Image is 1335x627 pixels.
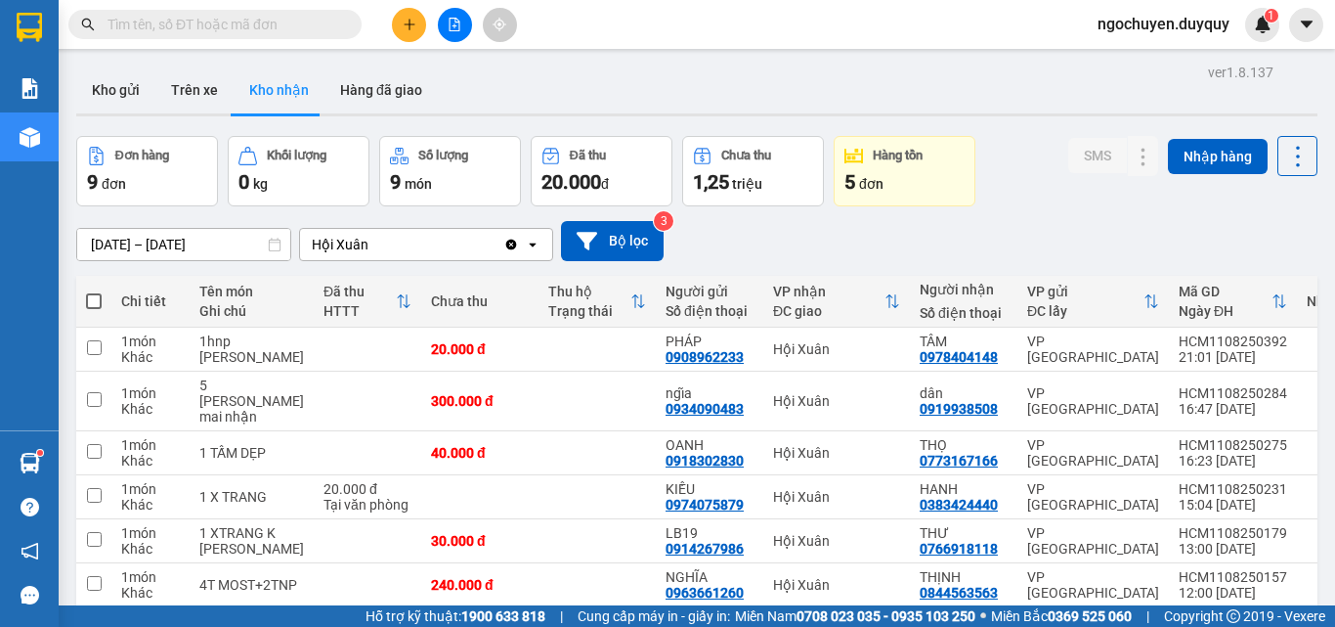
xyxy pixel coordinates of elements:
div: Thu hộ [548,284,630,299]
div: Hội Xuân [773,393,900,409]
span: | [1146,605,1149,627]
button: Hàng đã giao [324,67,438,113]
img: solution-icon [20,78,40,99]
span: 20.000 [541,170,601,194]
span: ⚪️ [980,612,986,620]
div: VP [GEOGRAPHIC_DATA] [1027,334,1159,365]
div: 0918302830 [666,453,744,469]
div: 240.000 đ [431,577,529,593]
img: warehouse-icon [20,453,40,473]
div: TÂM [920,334,1008,349]
div: VP [GEOGRAPHIC_DATA] [1027,569,1159,601]
div: 0919938508 [920,401,998,417]
img: icon-new-feature [1254,16,1271,33]
div: NGHĨA [666,569,754,585]
th: Toggle SortBy [1017,276,1169,328]
div: 1 món [121,525,180,541]
span: kg [253,176,268,192]
div: ĐC lấy [1027,303,1143,319]
div: 20.000 đ [323,481,411,497]
span: Cung cấp máy in - giấy in: [578,605,730,627]
div: 0766918118 [920,541,998,557]
button: caret-down [1289,8,1323,42]
span: | [560,605,563,627]
img: warehouse-icon [20,127,40,148]
img: logo-vxr [17,13,42,42]
div: 0383424440 [920,497,998,513]
div: ĐC giao [773,303,884,319]
div: 300.000 đ [431,393,529,409]
th: Toggle SortBy [763,276,910,328]
div: Khác [121,585,180,601]
div: dân [920,385,1008,401]
span: đ [601,176,609,192]
div: 1 món [121,385,180,401]
span: ngochuyen.duyquy [1082,12,1245,36]
div: 1 món [121,334,180,349]
span: 0 [238,170,249,194]
span: triệu [732,176,762,192]
div: Hội Xuân [773,341,900,357]
div: VP gửi [1027,284,1143,299]
svg: open [525,237,540,252]
div: MAI NHAN [199,349,304,365]
button: Kho gửi [76,67,155,113]
div: OANH [666,437,754,453]
strong: 0369 525 060 [1048,608,1132,624]
sup: 1 [1265,9,1278,22]
button: plus [392,8,426,42]
div: HCM1108250179 [1179,525,1287,541]
div: Chưa thu [721,149,771,162]
div: 16:23 [DATE] [1179,453,1287,469]
div: HCM1108250275 [1179,437,1287,453]
th: Toggle SortBy [1169,276,1297,328]
div: Khác [121,453,180,469]
span: file-add [448,18,461,31]
div: Khác [121,541,180,557]
div: Hội Xuân [773,577,900,593]
div: 15:04 [DATE] [1179,497,1287,513]
span: copyright [1227,609,1240,623]
sup: 3 [654,211,673,231]
div: Số điện thoại [920,305,1008,321]
div: Ngày ĐH [1179,303,1271,319]
div: 0773167166 [920,453,998,469]
span: search [81,18,95,31]
strong: 0708 023 035 - 0935 103 250 [797,608,975,624]
svg: Clear value [503,237,519,252]
button: Số lượng9món [379,136,521,206]
div: HTTT [323,303,396,319]
span: 5 [844,170,855,194]
div: Số lượng [418,149,468,162]
span: plus [403,18,416,31]
div: 5 thùng sơn [199,378,304,409]
div: Trạng thái [548,303,630,319]
div: Hội Xuân [312,235,368,254]
div: Tại văn phòng [323,497,411,513]
div: THỊNH [920,569,1008,585]
div: 0908962233 [666,349,744,365]
div: PHÁP [666,334,754,349]
button: aim [483,8,517,42]
div: 0978404148 [920,349,998,365]
input: Selected Hội Xuân. [370,235,372,254]
span: 1,25 [693,170,729,194]
span: đơn [102,176,126,192]
div: VP [GEOGRAPHIC_DATA] [1027,525,1159,557]
div: 1 món [121,437,180,453]
div: Tên món [199,284,304,299]
div: 1hnp [199,334,304,349]
div: HANH [920,481,1008,497]
div: 30.000 đ [431,533,529,549]
span: 1 [1268,9,1274,22]
div: Hội Xuân [773,489,900,505]
button: SMS [1068,138,1127,173]
div: mai nhận [199,409,304,425]
span: Hỗ trợ kỹ thuật: [366,605,545,627]
button: Nhập hàng [1168,139,1268,174]
div: VP nhận [773,284,884,299]
div: Chưa thu [431,293,529,309]
div: Mã GD [1179,284,1271,299]
div: Khác [121,497,180,513]
div: VP [GEOGRAPHIC_DATA] [1027,437,1159,469]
